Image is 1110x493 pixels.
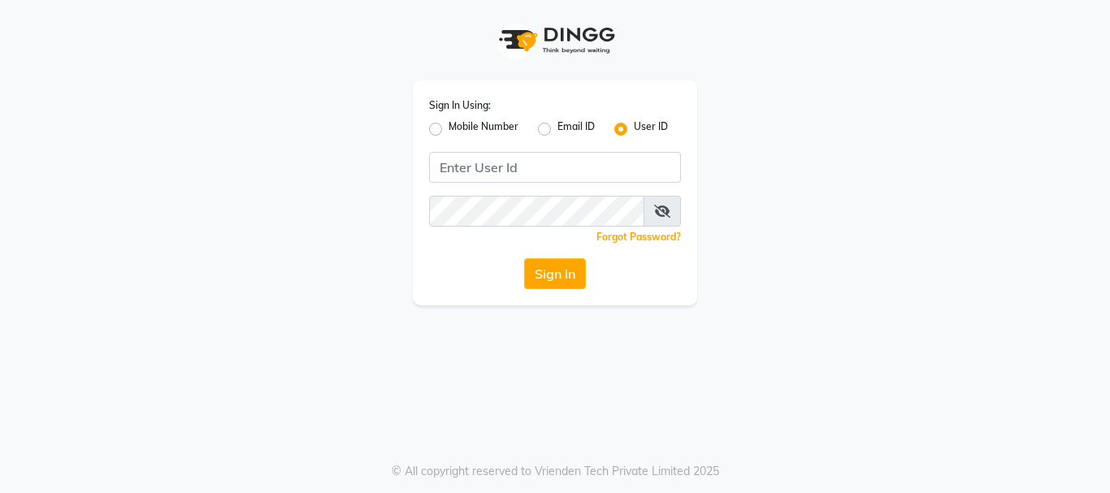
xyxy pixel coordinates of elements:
[557,119,595,139] label: Email ID
[449,119,518,139] label: Mobile Number
[524,258,586,289] button: Sign In
[634,119,668,139] label: User ID
[429,98,491,113] label: Sign In Using:
[429,152,681,183] input: Username
[429,196,644,227] input: Username
[490,16,620,64] img: logo1.svg
[596,231,681,243] a: Forgot Password?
